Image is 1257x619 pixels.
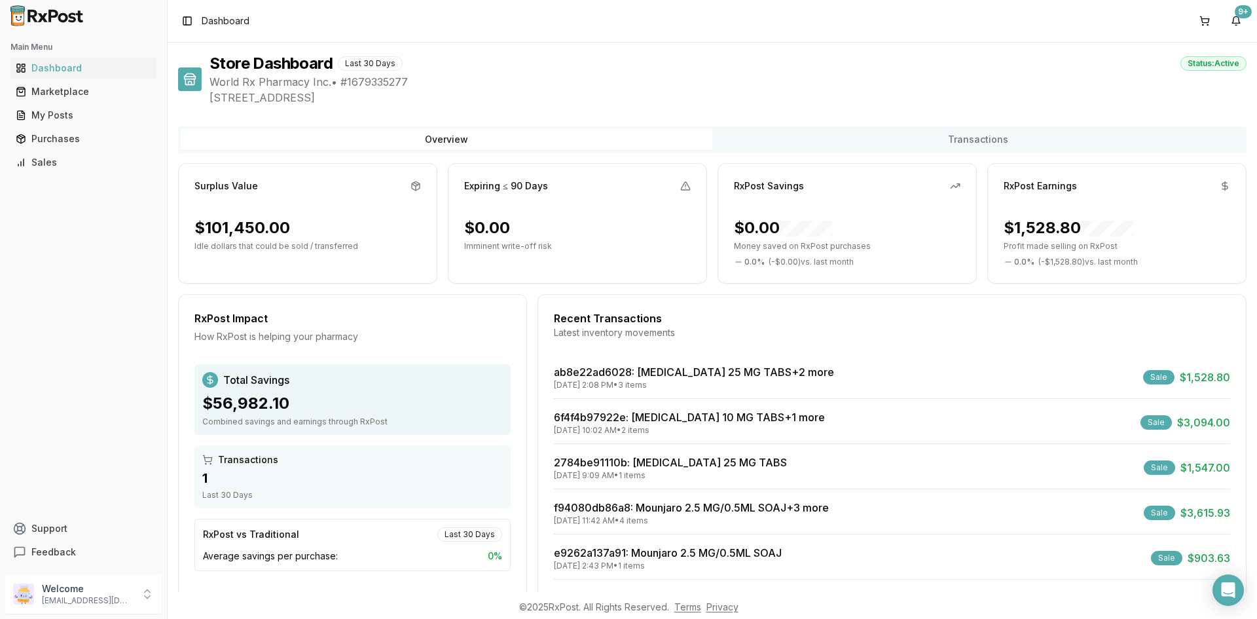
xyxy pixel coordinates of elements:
[16,85,151,98] div: Marketplace
[554,366,834,379] a: ab8e22ad6028: [MEDICAL_DATA] 25 MG TABS+2 more
[10,56,156,80] a: Dashboard
[10,80,156,103] a: Marketplace
[194,310,511,326] div: RxPost Impact
[338,56,403,71] div: Last 30 Days
[1180,505,1230,521] span: $3,615.93
[209,74,1247,90] span: World Rx Pharmacy Inc. • # 1679335277
[1226,10,1247,31] button: 9+
[712,129,1244,150] button: Transactions
[13,584,34,605] img: User avatar
[203,528,299,541] div: RxPost vs Traditional
[5,105,162,126] button: My Posts
[5,58,162,79] button: Dashboard
[10,127,156,151] a: Purchases
[464,179,548,193] div: Expiring ≤ 90 Days
[437,527,502,542] div: Last 30 Days
[10,103,156,127] a: My Posts
[202,490,503,500] div: Last 30 Days
[202,417,503,427] div: Combined savings and earnings through RxPost
[1180,460,1230,476] span: $1,547.00
[554,561,782,571] div: [DATE] 2:43 PM • 1 items
[464,241,691,252] p: Imminent write-off risk
[202,14,249,28] nav: breadcrumb
[42,582,133,595] p: Welcome
[734,179,804,193] div: RxPost Savings
[223,372,289,388] span: Total Savings
[1038,257,1138,267] span: ( - $1,528.80 ) vs. last month
[5,517,162,540] button: Support
[202,14,249,28] span: Dashboard
[706,601,738,612] a: Privacy
[1180,369,1230,385] span: $1,528.80
[554,411,825,424] a: 6f4f4b97922e: [MEDICAL_DATA] 10 MG TABS+1 more
[218,453,278,466] span: Transactions
[194,241,421,252] p: Idle dollars that could be sold / transferred
[194,179,258,193] div: Surplus Value
[181,129,712,150] button: Overview
[194,217,290,238] div: $101,450.00
[5,152,162,173] button: Sales
[674,601,701,612] a: Terms
[42,595,133,606] p: [EMAIL_ADDRESS][DOMAIN_NAME]
[769,257,854,267] span: ( - $0.00 ) vs. last month
[554,425,825,436] div: [DATE] 10:02 AM • 2 items
[1004,179,1077,193] div: RxPost Earnings
[554,456,787,469] a: 2784be91110b: [MEDICAL_DATA] 25 MG TABS
[1188,550,1230,566] span: $903.63
[1212,574,1244,606] div: Open Intercom Messenger
[744,257,765,267] span: 0.0 %
[203,550,338,563] span: Average savings per purchase:
[1143,370,1175,385] div: Sale
[1151,551,1182,565] div: Sale
[5,540,162,564] button: Feedback
[488,550,502,563] span: 0 %
[5,128,162,149] button: Purchases
[1177,415,1230,430] span: $3,094.00
[1004,241,1230,252] p: Profit made selling on RxPost
[5,5,89,26] img: RxPost Logo
[1180,56,1247,71] div: Status: Active
[202,393,503,414] div: $56,982.10
[10,151,156,174] a: Sales
[5,81,162,102] button: Marketplace
[554,380,834,390] div: [DATE] 2:08 PM • 3 items
[554,310,1230,326] div: Recent Transactions
[209,90,1247,105] span: [STREET_ADDRESS]
[734,241,960,252] p: Money saved on RxPost purchases
[1235,5,1252,18] div: 9+
[554,470,787,481] div: [DATE] 9:09 AM • 1 items
[16,132,151,145] div: Purchases
[554,546,782,559] a: e9262a137a91: Mounjaro 2.5 MG/0.5ML SOAJ
[734,217,832,238] div: $0.00
[16,109,151,122] div: My Posts
[554,326,1230,339] div: Latest inventory movements
[202,469,503,487] div: 1
[10,42,156,52] h2: Main Menu
[554,501,829,514] a: f94080db86a8: Mounjaro 2.5 MG/0.5ML SOAJ+3 more
[464,217,510,238] div: $0.00
[16,62,151,75] div: Dashboard
[1140,415,1172,430] div: Sale
[554,516,829,526] div: [DATE] 11:42 AM • 4 items
[31,546,76,559] span: Feedback
[194,330,511,343] div: How RxPost is helping your pharmacy
[1144,506,1175,520] div: Sale
[16,156,151,169] div: Sales
[1014,257,1034,267] span: 0.0 %
[209,53,333,74] h1: Store Dashboard
[1004,217,1133,238] div: $1,528.80
[1144,460,1175,475] div: Sale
